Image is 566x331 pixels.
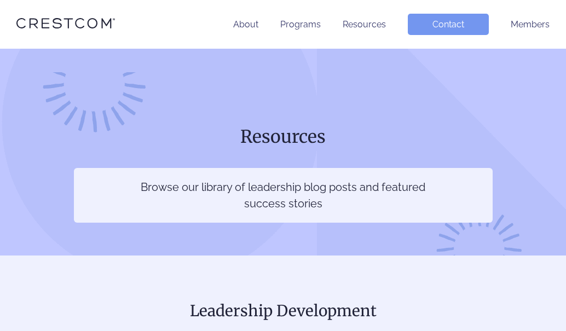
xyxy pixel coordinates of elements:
[140,179,426,212] p: Browse our library of leadership blog posts and featured success stories
[343,19,386,30] a: Resources
[280,19,321,30] a: Programs
[408,14,489,35] a: Contact
[511,19,550,30] a: Members
[16,299,550,322] h2: Leadership Development
[233,19,258,30] a: About
[74,125,493,148] h1: Resources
